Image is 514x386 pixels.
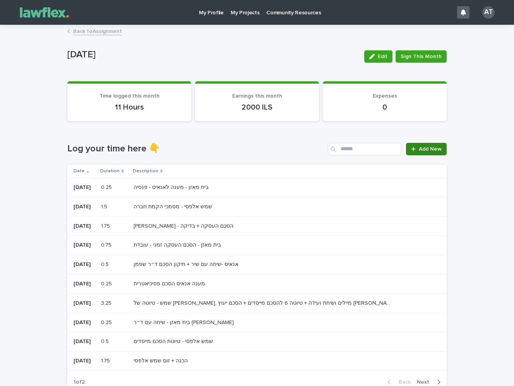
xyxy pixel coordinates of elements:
[101,299,113,307] p: 3.25
[134,183,210,191] p: בית מאזן - מענה לאנאיס - פנסיה
[232,93,282,99] span: Earnings this month
[67,143,325,154] h1: Log your time here 👇
[15,5,74,20] img: Gnvw4qrBSHOAfo8VMhG6
[101,260,110,268] p: 0.5
[67,49,358,60] p: [DATE]
[134,356,189,364] p: הכנה + זום שמש אלפסי
[67,293,447,313] tr: [DATE]3.253.25 שמש - טיוטה של [PERSON_NAME], מיילים ושיחת ועידה + טיוטה 6 להסכם מייסדים + הסכם יע...
[134,318,235,326] p: בית מאזן - שיחה עם ד״ר [PERSON_NAME]
[74,338,95,345] p: [DATE]
[74,319,95,326] p: [DATE]
[417,379,434,385] span: Next
[134,299,393,307] p: שמש - טיוטה של [PERSON_NAME], מיילים ושיחת ועידה + טיוטה 6 להסכם מייסדים + הסכם יעוץ [PERSON_NAME]
[332,103,437,112] p: 0
[74,204,95,210] p: [DATE]
[328,143,401,155] input: Search
[74,358,95,364] p: [DATE]
[134,279,207,287] p: מענה אנאיס הסכם פסיכיאטרית
[67,197,447,216] tr: [DATE]1.51.5 שמש אלפסי - מסמכי הקמת חברהשמש אלפסי - מסמכי הקמת חברה
[414,379,447,386] button: Next
[101,240,113,249] p: 0.75
[67,255,447,274] tr: [DATE]0.50.5 אנאיס -שיחה עם שיר + תיקון הסכם ד״ר שפמןאנאיס -שיחה עם שיר + תיקון הסכם ד״ר שפמן
[381,379,414,386] button: Back
[67,352,447,371] tr: [DATE]1.751.75 הכנה + זום שמש אלפסיהכנה + זום שמש אלפסי
[67,236,447,255] tr: [DATE]0.750.75 בית מאזן - הסכם העסקה זמני - עובדתבית מאזן - הסכם העסקה זמני - עובדת
[134,260,240,268] p: אנאיס -שיחה עם שיר + תיקון הסכם ד״ר שפמן
[67,178,447,197] tr: [DATE]0.250.25 בית מאזן - מענה לאנאיס - פנסיהבית מאזן - מענה לאנאיס - פנסיה
[364,50,392,63] button: Edit
[100,167,120,175] p: Duration
[73,26,122,35] a: Back toAssignment
[74,242,95,249] p: [DATE]
[419,146,442,152] span: Add New
[133,167,158,175] p: Description
[101,356,111,364] p: 1.75
[99,93,159,99] span: Time logged this month
[134,221,235,230] p: [PERSON_NAME] - הסכם העסקה + בדיקה
[134,240,223,249] p: בית מאזן - הסכם העסקה זמני - עובדת
[396,50,447,63] button: Sign This Month
[406,143,447,155] a: Add New
[77,103,182,112] p: 11 Hours
[74,281,95,287] p: [DATE]
[74,223,95,230] p: [DATE]
[74,300,95,307] p: [DATE]
[67,274,447,293] tr: [DATE]0.250.25 מענה אנאיס הסכם פסיכיאטריתמענה אנאיס הסכם פסיכיאטרית
[134,202,214,210] p: שמש אלפסי - מסמכי הקמת חברה
[101,183,113,191] p: 0.25
[482,6,495,19] div: AT
[74,261,95,268] p: [DATE]
[67,332,447,352] tr: [DATE]0.50.5 שמש אלפסי - טיוטת הסכם מייסדיםשמש אלפסי - טיוטת הסכם מייסדים
[101,279,113,287] p: 0.25
[134,337,214,345] p: שמש אלפסי - טיוטת הסכם מייסדים
[74,167,85,175] p: Date
[101,221,111,230] p: 1.75
[67,216,447,236] tr: [DATE]1.751.75 [PERSON_NAME] - הסכם העסקה + בדיקה[PERSON_NAME] - הסכם העסקה + בדיקה
[378,54,387,59] span: Edit
[101,202,109,210] p: 1.5
[74,184,95,191] p: [DATE]
[204,103,310,112] p: 2000 ILS
[101,337,110,345] p: 0.5
[401,53,442,60] span: Sign This Month
[101,318,113,326] p: 0.25
[373,93,397,99] span: Expenses
[67,313,447,332] tr: [DATE]0.250.25 בית מאזן - שיחה עם ד״ר [PERSON_NAME]בית מאזן - שיחה עם ד״ר [PERSON_NAME]
[394,379,411,385] span: Back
